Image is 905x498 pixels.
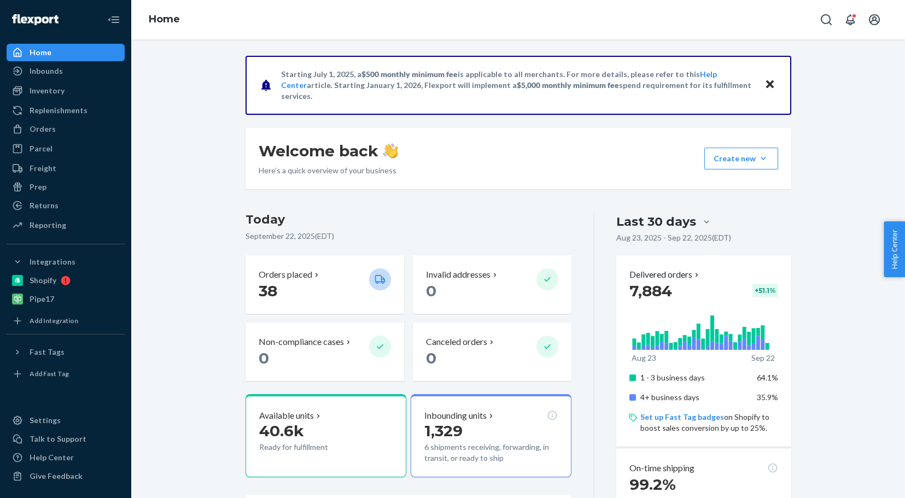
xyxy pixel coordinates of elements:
[30,256,75,267] div: Integrations
[259,421,304,440] span: 40.6k
[7,467,125,485] button: Give Feedback
[863,9,885,31] button: Open account menu
[7,272,125,289] a: Shopify
[30,452,74,463] div: Help Center
[629,282,672,300] span: 7,884
[640,412,724,421] a: Set up Fast Tag badges
[30,163,56,174] div: Freight
[517,80,619,90] span: $5,000 monthly minimum fee
[30,369,69,378] div: Add Fast Tag
[616,232,731,243] p: Aug 23, 2025 - Sep 22, 2025 ( EDT )
[7,412,125,429] a: Settings
[7,140,125,157] a: Parcel
[7,44,125,61] a: Home
[7,197,125,214] a: Returns
[259,282,277,300] span: 38
[752,284,778,297] div: + 51.1 %
[30,415,61,426] div: Settings
[426,282,436,300] span: 0
[30,124,56,134] div: Orders
[140,4,189,36] ol: breadcrumbs
[30,143,52,154] div: Parcel
[259,409,314,422] p: Available units
[259,336,344,348] p: Non-compliance cases
[7,253,125,271] button: Integrations
[629,462,694,474] p: On-time shipping
[7,430,125,448] a: Talk to Support
[30,347,65,358] div: Fast Tags
[7,178,125,196] a: Prep
[640,392,748,403] p: 4+ business days
[383,143,398,159] img: hand-wave emoji
[616,213,696,230] div: Last 30 days
[7,216,125,234] a: Reporting
[757,373,778,382] span: 64.1%
[424,442,558,464] p: 6 shipments receiving, forwarding, in transit, or ready to ship
[30,316,78,325] div: Add Integration
[413,255,571,314] button: Invalid addresses 0
[30,294,54,304] div: Pipe17
[704,148,778,169] button: Create new
[7,82,125,99] a: Inventory
[246,323,404,381] button: Non-compliance cases 0
[751,353,775,364] p: Sep 22
[149,13,180,25] a: Home
[259,141,398,161] h1: Welcome back
[30,181,46,192] div: Prep
[629,268,701,281] button: Delivered orders
[30,105,87,116] div: Replenishments
[30,47,51,58] div: Home
[30,275,56,286] div: Shopify
[246,231,572,242] p: September 22, 2025 ( EDT )
[30,220,66,231] div: Reporting
[30,471,83,482] div: Give Feedback
[103,9,125,31] button: Close Navigation
[7,449,125,466] a: Help Center
[7,343,125,361] button: Fast Tags
[246,394,406,477] button: Available units40.6kReady for fulfillment
[424,409,487,422] p: Inbounding units
[7,102,125,119] a: Replenishments
[413,323,571,381] button: Canceled orders 0
[640,412,778,433] p: on Shopify to boost sales conversion by up to 25%.
[757,392,778,402] span: 35.9%
[884,221,905,277] button: Help Center
[411,394,571,477] button: Inbounding units1,3296 shipments receiving, forwarding, in transit, or ready to ship
[426,336,487,348] p: Canceled orders
[246,211,572,229] h3: Today
[763,77,777,93] button: Close
[839,9,861,31] button: Open notifications
[632,353,656,364] p: Aug 23
[629,475,676,494] span: 99.2%
[30,66,63,77] div: Inbounds
[7,312,125,330] a: Add Integration
[7,290,125,308] a: Pipe17
[426,349,436,367] span: 0
[30,433,86,444] div: Talk to Support
[640,372,748,383] p: 1 - 3 business days
[246,255,404,314] button: Orders placed 38
[7,160,125,177] a: Freight
[7,120,125,138] a: Orders
[259,349,269,367] span: 0
[424,421,463,440] span: 1,329
[259,442,360,453] p: Ready for fulfillment
[815,9,837,31] button: Open Search Box
[30,85,65,96] div: Inventory
[7,62,125,80] a: Inbounds
[281,69,754,102] p: Starting July 1, 2025, a is applicable to all merchants. For more details, please refer to this a...
[12,14,59,25] img: Flexport logo
[361,69,458,79] span: $500 monthly minimum fee
[259,268,312,281] p: Orders placed
[426,268,491,281] p: Invalid addresses
[7,365,125,383] a: Add Fast Tag
[259,165,398,176] p: Here’s a quick overview of your business
[30,200,59,211] div: Returns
